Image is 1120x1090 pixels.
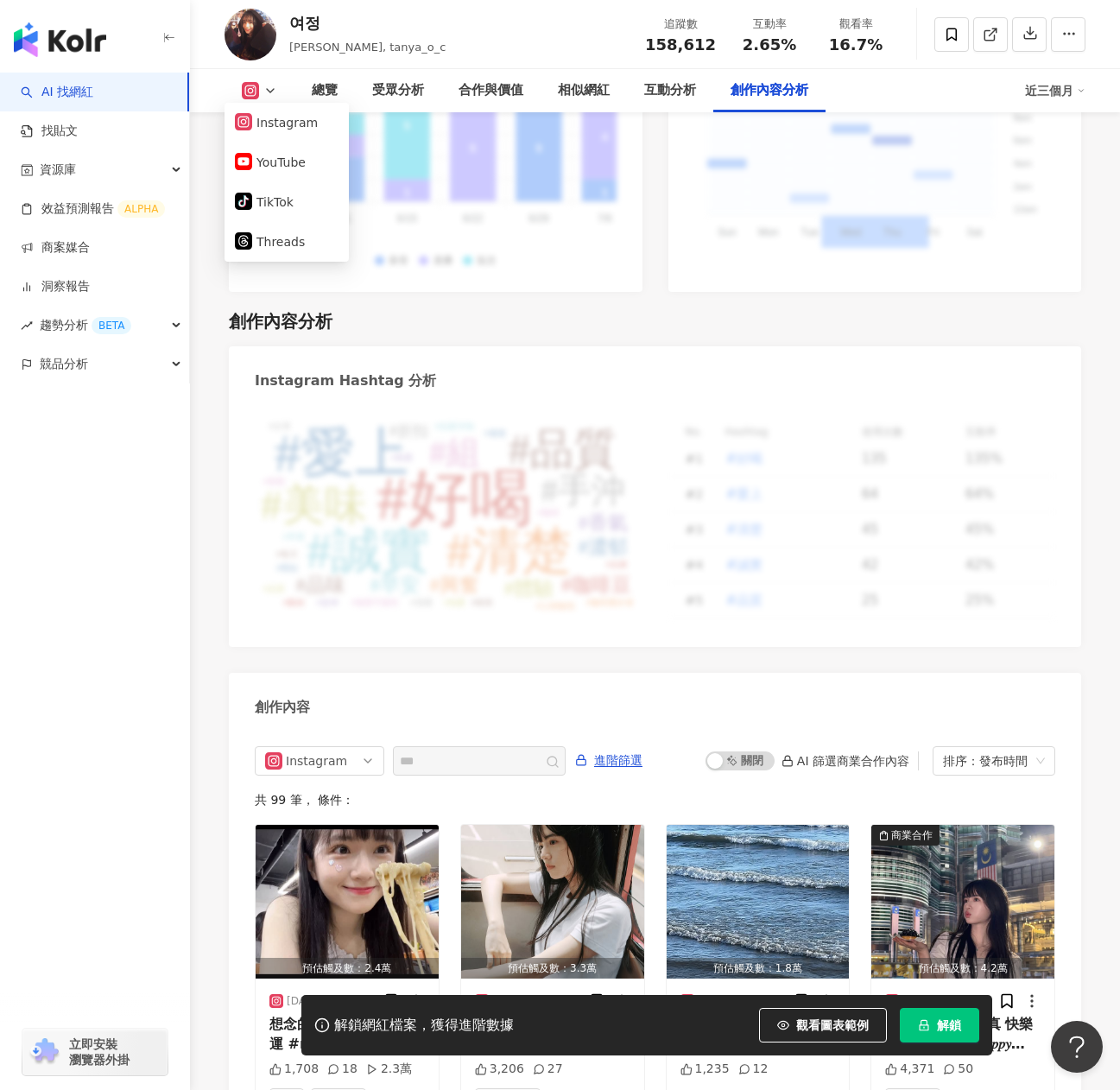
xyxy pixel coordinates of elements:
button: 商業合作預估觸及數：4.2萬 [871,825,1054,979]
div: AI 篩選商業合作內容 [781,754,909,768]
button: YouTube [235,150,339,174]
div: 創作內容 [255,698,310,717]
a: 找貼文 [21,123,78,140]
div: 預估觸及數：1.8萬 [667,958,850,979]
img: post-image [871,825,1054,979]
span: 16.7% [829,36,883,54]
div: 여정 [289,12,446,34]
div: 商業合作 [891,827,933,844]
div: 4,371 [885,1061,934,1078]
div: 創作內容分析 [731,80,808,101]
div: 創作內容分析 [229,309,332,333]
span: 觀看圖表範例 [796,1018,869,1032]
div: BETA [92,317,131,334]
div: 互動率 [737,16,802,33]
a: searchAI 找網紅 [21,84,93,101]
div: 受眾分析 [372,80,424,101]
div: [DATE] [287,994,322,1009]
span: 158,612 [645,35,716,54]
span: 競品分析 [40,345,88,383]
button: Threads [235,230,339,254]
span: rise [21,320,33,332]
div: Instagram Hashtag 分析 [255,371,436,390]
div: 27 [533,1061,563,1078]
button: 預估觸及數：2.4萬 [256,825,439,979]
a: 洞察報告 [21,278,90,295]
span: [PERSON_NAME], tanya_o_c [289,41,446,54]
button: 觀看圖表範例 [759,1008,887,1042]
div: 合作與價值 [459,80,523,101]
span: 趨勢分析 [40,306,131,345]
button: Instagram [235,111,339,135]
div: [DATE] [698,994,733,1009]
img: post-image [256,825,439,979]
div: 3,206 [475,1061,524,1078]
div: 預估觸及數：4.2萬 [871,958,1054,979]
button: 進階篩選 [574,746,643,774]
div: 12 [738,1061,769,1078]
img: logo [14,22,106,57]
span: 立即安裝 瀏覽器外掛 [69,1036,130,1068]
span: lock [918,1019,930,1031]
a: 效益預測報告ALPHA [21,200,165,218]
div: [DATE] [902,994,938,1009]
button: 預估觸及數：1.8萬 [667,825,850,979]
div: 解鎖網紅檔案，獲得進階數據 [334,1017,514,1035]
div: 1,708 [269,1061,319,1078]
div: 追蹤數 [645,16,716,33]
div: 共 99 筆 ， 條件： [255,793,1055,807]
div: 2.3萬 [366,1061,412,1078]
div: 近三個月 [1025,77,1085,105]
img: post-image [667,825,850,979]
div: 排序：發布時間 [943,747,1029,775]
div: 預估觸及數：3.3萬 [461,958,644,979]
button: 解鎖 [900,1008,979,1042]
button: TikTok [235,190,339,214]
span: 資源庫 [40,150,76,189]
div: [DATE] [492,994,528,1009]
img: chrome extension [28,1038,61,1066]
div: Instagram [286,747,342,775]
span: 進階篩選 [594,747,642,775]
div: 總覽 [312,80,338,101]
button: 預估觸及數：3.3萬 [461,825,644,979]
img: post-image [461,825,644,979]
a: 商案媒合 [21,239,90,257]
div: 50 [943,1061,973,1078]
img: KOL Avatar [225,9,276,60]
a: chrome extension立即安裝 瀏覽器外掛 [22,1029,168,1075]
div: 預估觸及數：2.4萬 [256,958,439,979]
div: 1,235 [680,1061,730,1078]
div: 18 [327,1061,358,1078]
div: 互動分析 [644,80,696,101]
div: 觀看率 [823,16,889,33]
span: 2.65% [743,36,796,54]
span: 解鎖 [937,1018,961,1032]
div: 相似網紅 [558,80,610,101]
